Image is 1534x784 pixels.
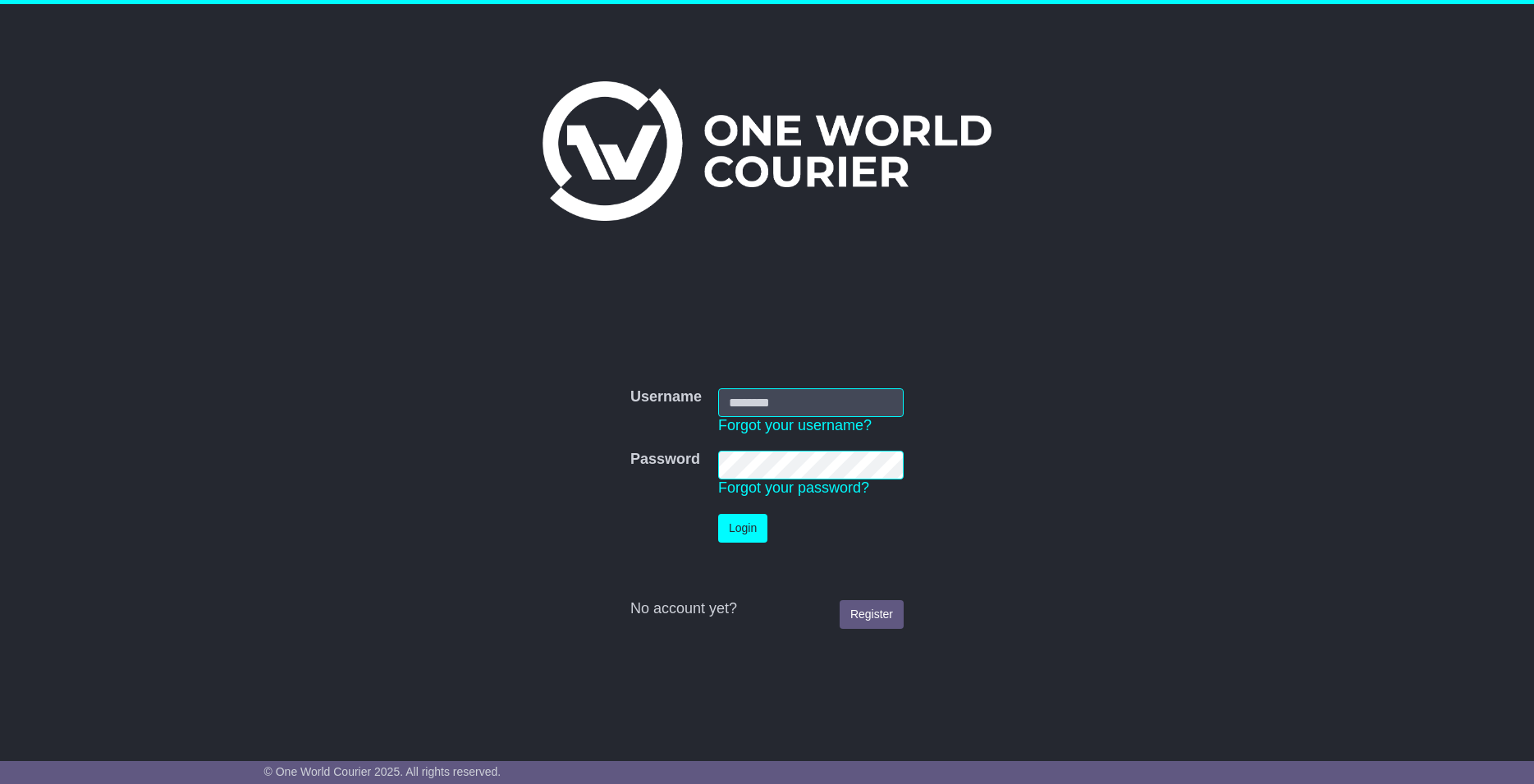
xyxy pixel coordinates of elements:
a: Forgot your username? [718,417,872,433]
button: Login [718,514,767,543]
a: Register [840,600,904,629]
img: One World [543,81,991,221]
label: Username [630,388,702,406]
div: No account yet? [630,600,904,618]
span: © One World Courier 2025. All rights reserved. [264,765,501,778]
a: Forgot your password? [718,479,869,496]
label: Password [630,451,700,469]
